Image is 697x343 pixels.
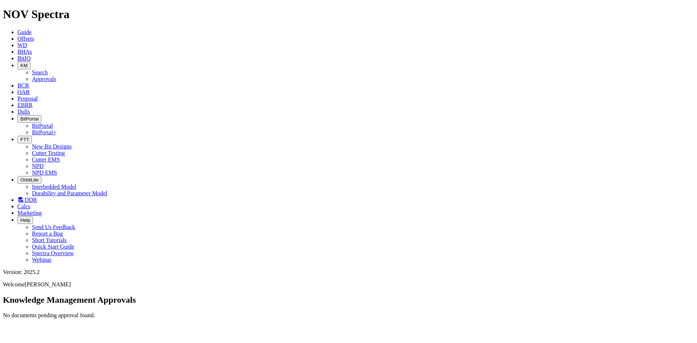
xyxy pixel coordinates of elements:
a: DDR [17,197,37,203]
a: WD [17,42,27,48]
a: BitPortal+ [32,129,56,135]
div: Version: 2025.2 [3,269,694,275]
a: NPD EMS [32,170,57,176]
a: Quick Start Guide [32,244,74,250]
a: Interbedded Model [32,184,76,190]
button: FTT [17,136,32,143]
a: Approvals [32,76,56,82]
p: No documents pending approval found. [3,312,694,319]
span: KM [20,63,28,68]
a: Proposal [17,95,38,102]
h1: NOV Spectra [3,8,694,21]
a: Report a Bug [32,230,63,237]
h2: Knowledge Management Approvals [3,295,694,305]
p: Welcome [3,281,694,288]
a: Durability and Parameter Model [32,190,107,196]
a: BHAs [17,49,32,55]
span: BitPortal [20,116,38,122]
span: OrbitLite [20,177,38,183]
a: BitIQ [17,55,30,61]
a: BCR [17,82,29,89]
button: Help [17,216,33,224]
a: Guide [17,29,32,35]
a: Cutter Testing [32,150,65,156]
a: Dulls [17,109,30,115]
a: Search [32,69,48,75]
a: Send Us Feedback [32,224,75,230]
button: OrbitLite [17,176,41,184]
a: Marketing [17,210,42,216]
span: [PERSON_NAME] [25,281,71,287]
button: BitPortal [17,115,41,123]
button: KM [17,62,30,69]
span: DDR [25,197,37,203]
a: New Bit Designs [32,143,72,150]
span: FTT [20,137,29,142]
a: OAR [17,89,30,95]
a: Offsets [17,36,34,42]
a: Spectra Overview [32,250,74,256]
a: Cutter EMS [32,156,60,163]
a: Short Tutorials [32,237,67,243]
a: BitPortal [32,123,53,129]
a: Calcs [17,203,30,209]
a: EBRR [17,102,33,108]
a: Webinar [32,257,52,263]
a: NPD [32,163,44,169]
span: Help [20,217,30,223]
